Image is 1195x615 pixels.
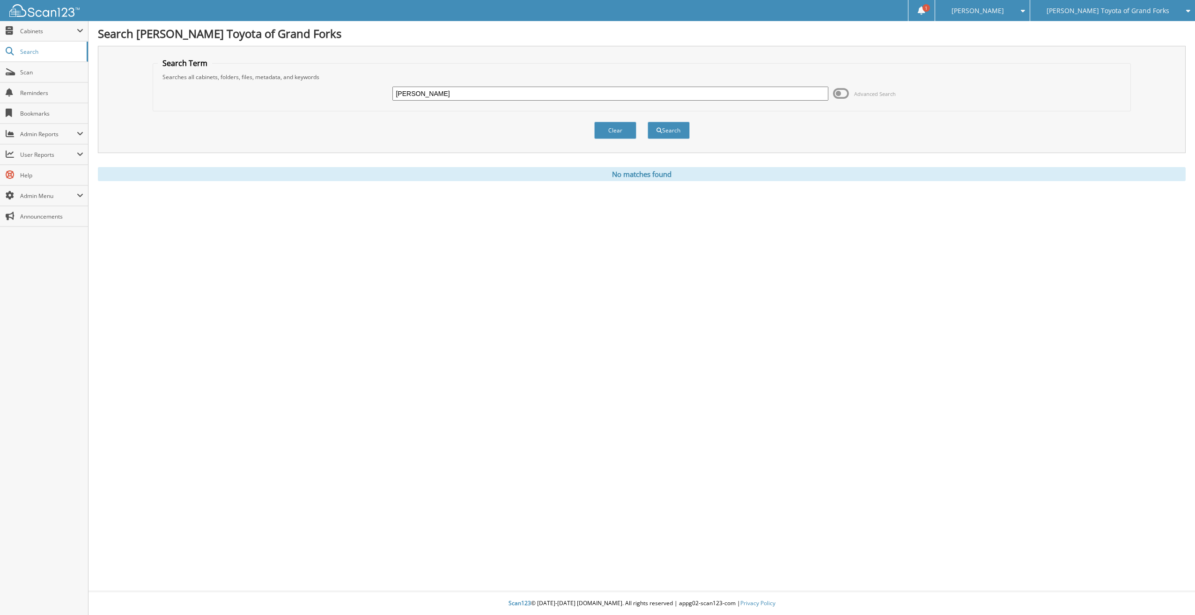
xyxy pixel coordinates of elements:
[20,68,83,76] span: Scan
[509,599,531,607] span: Scan123
[89,592,1195,615] div: © [DATE]-[DATE] [DOMAIN_NAME]. All rights reserved | appg02-scan123-com |
[952,8,1004,14] span: [PERSON_NAME]
[158,58,212,68] legend: Search Term
[20,171,83,179] span: Help
[740,599,775,607] a: Privacy Policy
[20,89,83,97] span: Reminders
[20,212,83,220] span: Announcements
[594,122,636,139] button: Clear
[20,110,83,117] span: Bookmarks
[98,167,1186,181] div: No matches found
[20,130,77,138] span: Admin Reports
[1047,8,1169,14] span: [PERSON_NAME] Toyota of Grand Forks
[158,73,1126,81] div: Searches all cabinets, folders, files, metadata, and keywords
[20,48,82,56] span: Search
[20,151,77,159] span: User Reports
[922,4,930,12] span: 1
[20,27,77,35] span: Cabinets
[9,4,80,17] img: scan123-logo-white.svg
[854,90,896,97] span: Advanced Search
[648,122,690,139] button: Search
[98,26,1186,41] h1: Search [PERSON_NAME] Toyota of Grand Forks
[20,192,77,200] span: Admin Menu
